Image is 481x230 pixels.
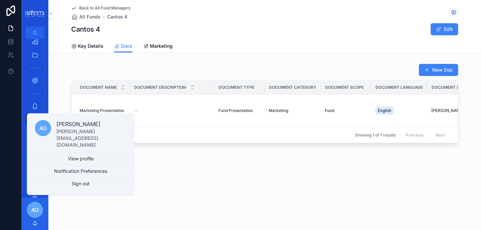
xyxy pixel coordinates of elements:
span: Document Name [80,85,117,90]
span: Document Description [134,85,186,90]
a: -- [134,108,210,113]
a: Fund [325,108,367,113]
img: App logo [26,10,44,17]
span: English [378,108,391,113]
span: Showing 1 of 1 results [355,132,396,138]
a: Cantos 4 [107,13,127,20]
h1: Cantos 4 [71,25,100,34]
span: Document Scope [325,85,364,90]
span: Document Category [269,85,316,90]
a: Back to All Fund Managers [71,5,130,11]
a: Fund Presentation [218,108,261,113]
button: Notification Preferences [27,165,134,177]
span: Fund Presentation [218,108,253,113]
a: English [375,105,423,116]
a: Marketing [269,108,317,113]
span: Document Language [376,85,423,90]
a: Marketing [143,40,173,53]
a: Docs [114,40,132,53]
a: View profile [27,153,134,165]
span: -- [134,108,138,113]
div: scrollable content [21,39,48,198]
span: Marketing Presentation [80,108,124,113]
span: Back to All Fund Managers [79,5,130,11]
span: All Funds [79,13,100,20]
a: Key Details [71,40,103,53]
span: [PERSON_NAME] [431,108,464,113]
span: AO [31,206,39,214]
span: Marketing [150,43,173,49]
a: All Funds [71,13,100,20]
span: Fund [325,108,334,113]
button: Edit [431,23,458,35]
p: [PERSON_NAME] [56,120,126,128]
button: New Doc [419,64,458,76]
p: [PERSON_NAME][EMAIL_ADDRESS][DOMAIN_NAME] [56,128,126,148]
span: Docs [121,43,132,49]
span: Document Source [432,85,473,90]
button: Sign out [27,178,134,190]
span: Key Details [78,43,103,49]
span: AO [39,124,47,132]
a: Marketing Presentation [80,108,126,113]
span: Document Type [219,85,254,90]
span: Marketing [269,108,288,113]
